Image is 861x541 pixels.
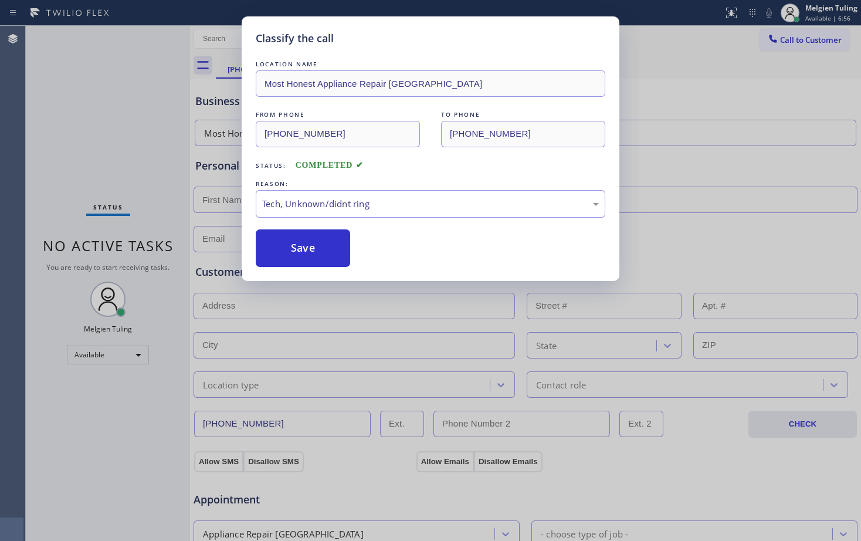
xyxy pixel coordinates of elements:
[256,161,286,170] span: Status:
[256,229,350,267] button: Save
[256,178,605,190] div: REASON:
[296,161,364,170] span: COMPLETED
[256,58,605,70] div: LOCATION NAME
[256,31,334,46] h5: Classify the call
[262,197,599,211] div: Tech, Unknown/didnt ring
[441,109,605,121] div: TO PHONE
[441,121,605,147] input: To phone
[256,121,420,147] input: From phone
[256,109,420,121] div: FROM PHONE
